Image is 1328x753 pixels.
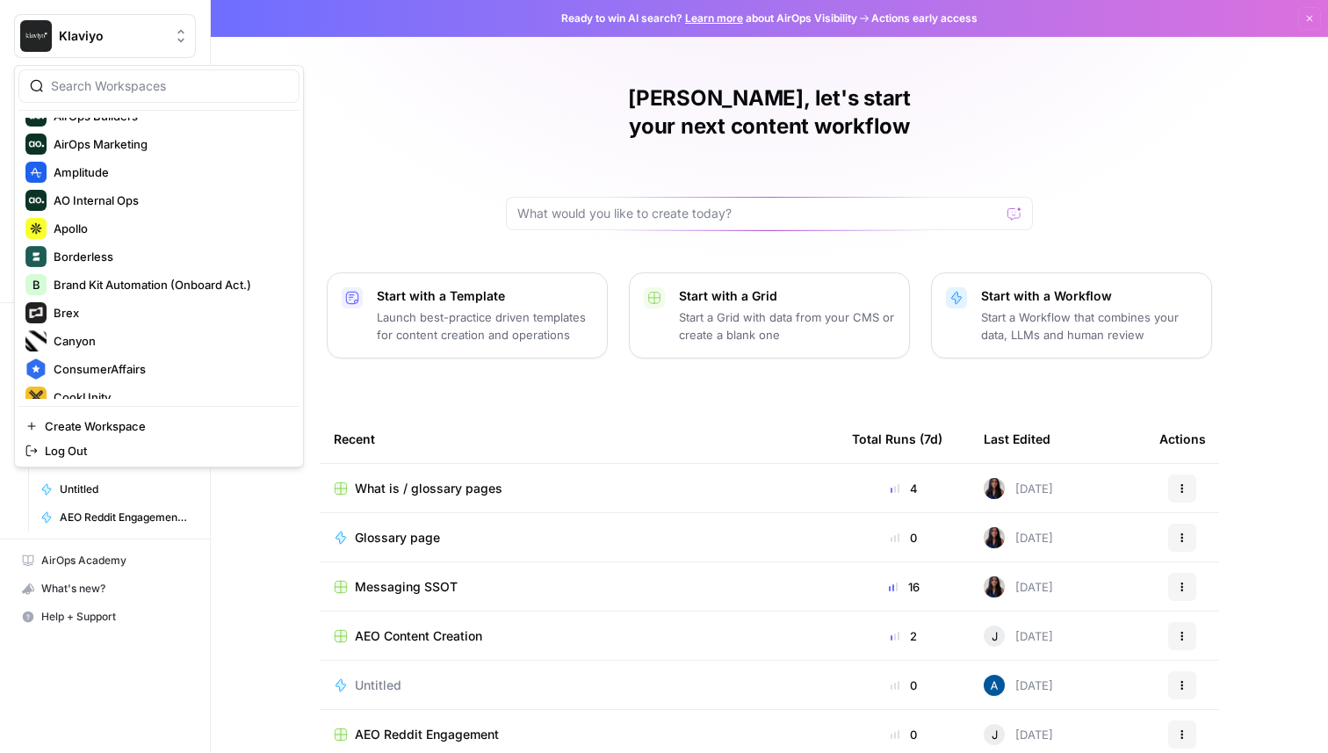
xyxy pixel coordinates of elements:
[852,480,956,497] div: 4
[20,20,52,52] img: Klaviyo Logo
[54,135,285,153] span: AirOps Marketing
[60,510,188,525] span: AEO Reddit Engagement - Fork
[25,246,47,267] img: Borderless Logo
[25,358,47,380] img: ConsumerAffairs Logo
[629,272,910,358] button: Start with a GridStart a Grid with data from your CMS or create a blank one
[45,417,285,435] span: Create Workspace
[981,308,1197,344] p: Start a Workflow that combines your data, LLMs and human review
[54,276,285,293] span: Brand Kit Automation (Onboard Act.)
[54,388,285,406] span: CookUnity
[334,415,824,463] div: Recent
[334,480,824,497] a: What is / glossary pages
[1159,415,1206,463] div: Actions
[517,205,1000,222] input: What would you like to create today?
[54,163,285,181] span: Amplitude
[679,308,895,344] p: Start a Grid with data from your CMS or create a blank one
[852,677,956,694] div: 0
[14,603,196,631] button: Help + Support
[355,578,458,596] span: Messaging SSOT
[984,527,1053,548] div: [DATE]
[14,547,196,575] a: AirOps Academy
[54,332,285,350] span: Canyon
[355,627,482,645] span: AEO Content Creation
[679,287,895,305] p: Start with a Grid
[685,11,743,25] a: Learn more
[984,415,1050,463] div: Last Edited
[377,287,593,305] p: Start with a Template
[32,475,196,503] a: Untitled
[14,575,196,603] button: What's new?
[25,162,47,183] img: Amplitude Logo
[871,11,978,26] span: Actions early access
[355,480,502,497] span: What is / glossary pages
[25,190,47,211] img: AO Internal Ops Logo
[54,192,285,209] span: AO Internal Ops
[984,478,1053,499] div: [DATE]
[355,529,440,547] span: Glossary page
[15,576,195,602] div: What's new?
[334,677,824,694] a: Untitled
[984,626,1053,647] div: [DATE]
[984,675,1053,696] div: [DATE]
[45,442,285,460] span: Log Out
[852,415,942,463] div: Total Runs (7d)
[984,478,1005,499] img: rox323kbkgutb4wcij4krxobkpon
[41,553,188,568] span: AirOps Academy
[355,726,499,743] span: AEO Reddit Engagement
[334,529,824,547] a: Glossary page
[32,503,196,532] a: AEO Reddit Engagement - Fork
[984,675,1005,696] img: he81ibor8lsei4p3qvg4ugbvimgp
[992,627,998,645] span: J
[852,578,956,596] div: 16
[14,65,304,467] div: Workspace: Klaviyo
[25,330,47,351] img: Canyon Logo
[25,302,47,323] img: Brex Logo
[51,77,288,95] input: Search Workspaces
[25,387,47,408] img: CookUnity Logo
[984,724,1053,745] div: [DATE]
[984,576,1005,597] img: rox323kbkgutb4wcij4krxobkpon
[41,609,188,625] span: Help + Support
[327,272,608,358] button: Start with a TemplateLaunch best-practice driven templates for content creation and operations
[59,27,165,45] span: Klaviyo
[32,276,40,293] span: B
[852,529,956,547] div: 0
[992,726,998,743] span: J
[984,576,1053,597] div: [DATE]
[25,134,47,155] img: AirOps Marketing Logo
[506,84,1033,141] h1: [PERSON_NAME], let's start your next content workflow
[14,14,196,58] button: Workspace: Klaviyo
[25,218,47,239] img: Apollo Logo
[18,438,300,463] a: Log Out
[355,677,401,694] span: Untitled
[54,220,285,237] span: Apollo
[54,304,285,322] span: Brex
[60,481,188,497] span: Untitled
[981,287,1197,305] p: Start with a Workflow
[334,578,824,596] a: Messaging SSOT
[377,308,593,344] p: Launch best-practice driven templates for content creation and operations
[984,527,1005,548] img: rox323kbkgutb4wcij4krxobkpon
[334,726,824,743] a: AEO Reddit Engagement
[931,272,1212,358] button: Start with a WorkflowStart a Workflow that combines your data, LLMs and human review
[852,726,956,743] div: 0
[334,627,824,645] a: AEO Content Creation
[54,360,285,378] span: ConsumerAffairs
[18,414,300,438] a: Create Workspace
[54,248,285,265] span: Borderless
[852,627,956,645] div: 2
[561,11,857,26] span: Ready to win AI search? about AirOps Visibility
